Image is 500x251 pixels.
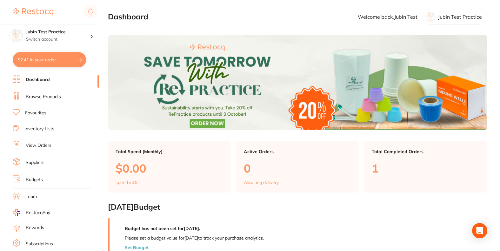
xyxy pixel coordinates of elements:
[26,36,90,43] p: Switch account
[364,141,487,193] a: Total Completed Orders1
[26,241,53,247] a: Subscriptions
[244,149,352,154] p: Active Orders
[24,126,54,132] a: Inventory Lists
[13,5,53,19] a: Restocq Logo
[125,245,149,250] button: Set Budget
[372,149,480,154] p: Total Completed Orders
[244,180,279,185] p: Awaiting delivery
[26,29,90,35] h4: Jubin Test Practice
[26,225,44,231] a: Rewards
[26,159,44,166] a: Suppliers
[116,162,223,175] p: $0.00
[472,223,487,238] div: Open Intercom Messenger
[108,141,231,193] a: Total Spend (Monthly)$0.00spend inOct
[236,141,359,193] a: Active Orders0Awaiting delivery
[108,35,487,130] img: Dashboard
[13,52,86,67] button: $2.41 in your order
[244,162,352,175] p: 0
[125,235,264,241] p: Please set a budget value for [DATE] to track your purchase analytics.
[10,29,23,42] img: Jubin Test Practice
[358,14,417,20] p: Welcome back, Jubin Test
[125,226,200,231] strong: Budget has not been set for [DATE] .
[26,177,43,183] a: Budgets
[372,162,480,175] p: 1
[108,203,487,212] h2: [DATE] Budget
[108,12,148,21] h2: Dashboard
[116,180,140,185] p: spend in Oct
[13,209,20,216] img: RestocqPay
[26,193,37,200] a: Team
[26,77,50,83] a: Dashboard
[13,8,53,16] img: Restocq Logo
[26,142,51,149] a: View Orders
[26,210,50,216] span: RestocqPay
[26,94,61,100] a: Browse Products
[13,209,50,216] a: RestocqPay
[438,14,482,20] p: Jubin Test Practice
[116,149,223,154] p: Total Spend (Monthly)
[25,110,46,116] a: Favourites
